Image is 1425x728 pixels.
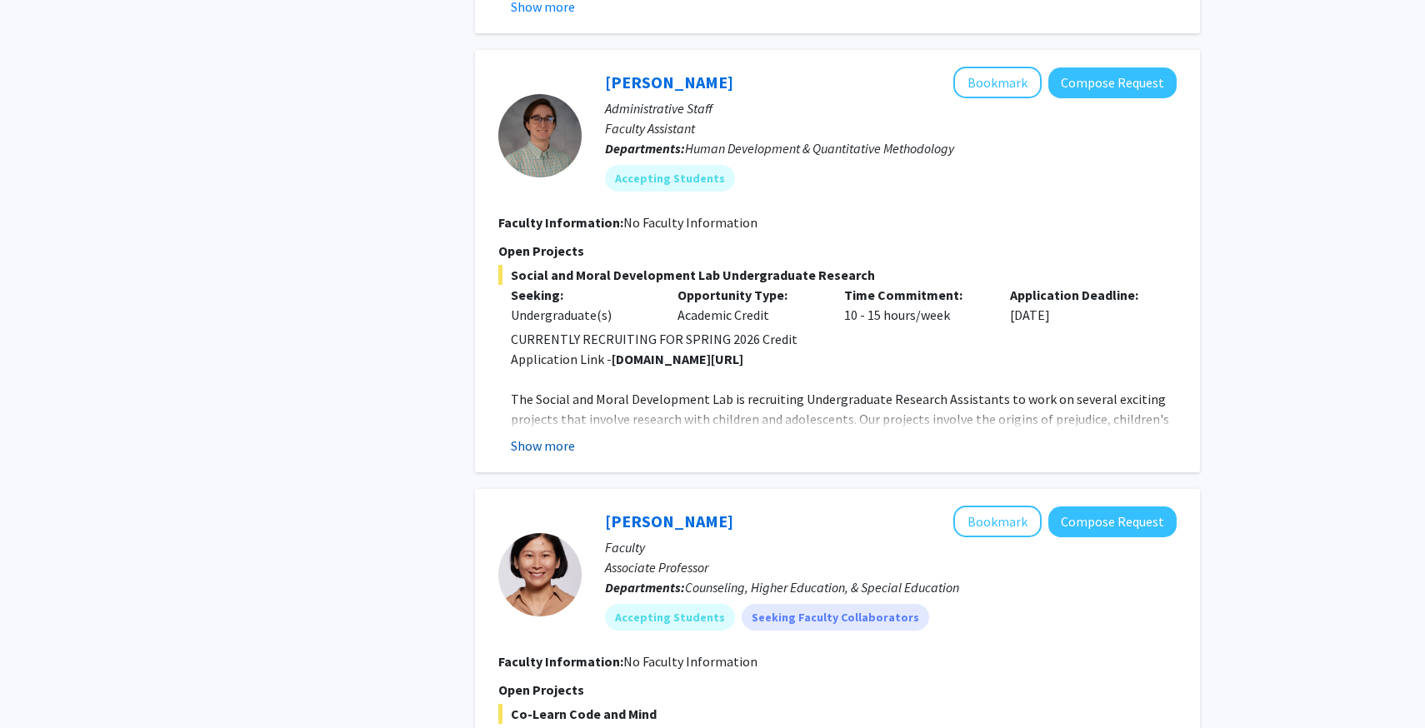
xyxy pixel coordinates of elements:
[605,557,1177,577] p: Associate Professor
[12,653,71,716] iframe: Chat
[665,285,832,325] div: Academic Credit
[623,214,757,231] span: No Faculty Information
[953,506,1042,537] button: Add Chunyan Yang to Bookmarks
[685,579,959,596] span: Counseling, Higher Education, & Special Education
[605,604,735,631] mat-chip: Accepting Students
[605,165,735,192] mat-chip: Accepting Students
[511,389,1177,509] p: The Social and Moral Development Lab is recruiting Undergraduate Research Assistants to work on s...
[1048,506,1177,537] button: Compose Request to Chunyan Yang
[742,604,929,631] mat-chip: Seeking Faculty Collaborators
[498,265,1177,285] span: Social and Moral Development Lab Undergraduate Research
[997,285,1164,325] div: [DATE]
[623,653,757,670] span: No Faculty Information
[498,704,1177,724] span: Co-Learn Code and Mind
[612,351,743,367] strong: [DOMAIN_NAME][URL]
[511,349,1177,369] p: Application Link -
[832,285,998,325] div: 10 - 15 hours/week
[605,118,1177,138] p: Faculty Assistant
[677,285,819,305] p: Opportunity Type:
[605,98,1177,118] p: Administrative Staff
[498,214,623,231] b: Faculty Information:
[605,140,685,157] b: Departments:
[605,579,685,596] b: Departments:
[685,140,954,157] span: Human Development & Quantitative Methodology
[605,537,1177,557] p: Faculty
[605,72,733,92] a: [PERSON_NAME]
[511,436,575,456] button: Show more
[498,653,623,670] b: Faculty Information:
[844,285,986,305] p: Time Commitment:
[605,511,733,531] a: [PERSON_NAME]
[498,241,1177,261] p: Open Projects
[511,329,1177,349] p: CURRENTLY RECRUITING FOR SPRING 2026 Credit
[511,305,652,325] div: Undergraduate(s)
[498,680,1177,700] p: Open Projects
[1010,285,1152,305] p: Application Deadline:
[953,67,1042,98] button: Add Nathaniel Pearl to Bookmarks
[511,285,652,305] p: Seeking:
[1048,67,1177,98] button: Compose Request to Nathaniel Pearl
